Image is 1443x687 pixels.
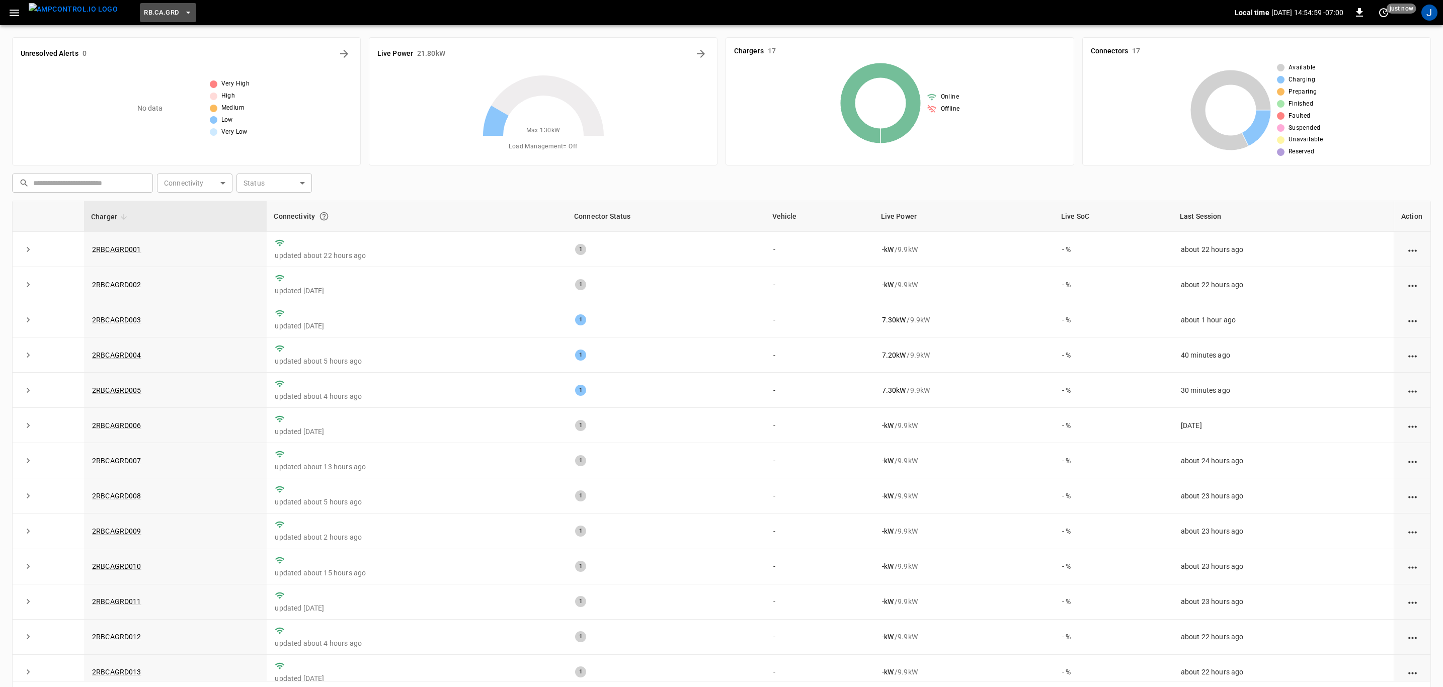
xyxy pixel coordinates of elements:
div: 1 [575,350,586,361]
span: Medium [221,103,245,113]
td: - % [1054,513,1173,549]
img: ampcontrol.io logo [29,3,118,16]
h6: 17 [768,46,776,57]
button: expand row [21,629,36,644]
td: - % [1054,443,1173,478]
p: 7.30 kW [882,315,906,325]
p: - kW [882,561,894,571]
div: 1 [575,455,586,466]
div: action cell options [1406,491,1419,501]
a: 2RBCAGRD012 [92,633,141,641]
p: updated [DATE] [275,286,559,296]
div: / 9.9 kW [882,420,1046,431]
td: - [765,549,874,584]
div: action cell options [1406,244,1419,254]
p: - kW [882,526,894,536]
span: RB.CA.GRD [144,7,179,19]
p: - kW [882,280,894,290]
p: - kW [882,667,894,677]
p: updated about 15 hours ago [275,568,559,578]
td: about 1 hour ago [1173,302,1394,337]
td: - [765,337,874,373]
a: 2RBCAGRD004 [92,351,141,359]
span: Unavailable [1289,135,1323,145]
span: Finished [1289,99,1313,109]
p: - kW [882,420,894,431]
td: - [765,443,874,478]
button: set refresh interval [1376,5,1392,21]
td: - % [1054,478,1173,513]
th: Live SoC [1054,201,1173,232]
td: - [765,478,874,513]
p: updated [DATE] [275,321,559,331]
h6: Connectors [1091,46,1128,57]
button: expand row [21,664,36,679]
div: / 9.9 kW [882,315,1046,325]
p: - kW [882,491,894,501]
div: action cell options [1406,350,1419,360]
div: 1 [575,666,586,677]
p: updated [DATE] [275,673,559,683]
td: - % [1054,232,1173,267]
td: - [765,513,874,549]
button: Energy Overview [693,46,709,62]
span: Faulted [1289,111,1311,121]
th: Action [1394,201,1430,232]
div: action cell options [1406,315,1419,325]
td: - [765,584,874,620]
td: - [765,373,874,408]
button: All Alerts [336,46,352,62]
td: - % [1054,337,1173,373]
p: No data [137,103,163,114]
span: Charger [91,211,130,223]
span: Available [1289,63,1316,73]
td: - % [1054,267,1173,302]
span: High [221,91,235,101]
div: action cell options [1406,561,1419,571]
p: updated [DATE] [275,603,559,613]
div: / 9.9 kW [882,667,1046,677]
div: 1 [575,526,586,537]
td: - % [1054,620,1173,655]
th: Vehicle [765,201,874,232]
div: action cell options [1406,632,1419,642]
a: 2RBCAGRD003 [92,316,141,324]
button: expand row [21,312,36,327]
div: 1 [575,385,586,396]
a: 2RBCAGRD006 [92,421,141,430]
button: expand row [21,348,36,363]
p: Local time [1235,8,1269,18]
h6: Chargers [734,46,764,57]
td: [DATE] [1173,408,1394,443]
button: expand row [21,453,36,468]
div: 1 [575,420,586,431]
a: 2RBCAGRD002 [92,281,141,289]
a: 2RBCAGRD008 [92,492,141,500]
div: 1 [575,244,586,255]
button: expand row [21,559,36,574]
span: Very High [221,79,250,89]
th: Last Session [1173,201,1394,232]
td: - [765,302,874,337]
h6: Unresolved Alerts [21,48,78,59]
span: Suspended [1289,123,1321,133]
p: updated about 5 hours ago [275,356,559,366]
td: - % [1054,584,1173,620]
td: - % [1054,373,1173,408]
p: - kW [882,244,894,254]
button: expand row [21,277,36,292]
p: [DATE] 14:54:59 -07:00 [1271,8,1343,18]
h6: 21.80 kW [417,48,445,59]
span: Preparing [1289,87,1317,97]
p: updated about 22 hours ago [275,250,559,261]
button: expand row [21,488,36,503]
button: expand row [21,242,36,257]
div: action cell options [1406,526,1419,536]
td: about 23 hours ago [1173,478,1394,513]
div: action cell options [1406,385,1419,395]
td: about 23 hours ago [1173,549,1394,584]
span: Low [221,115,233,125]
a: 2RBCAGRD005 [92,386,141,394]
th: Connector Status [567,201,765,232]
a: 2RBCAGRD001 [92,245,141,253]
